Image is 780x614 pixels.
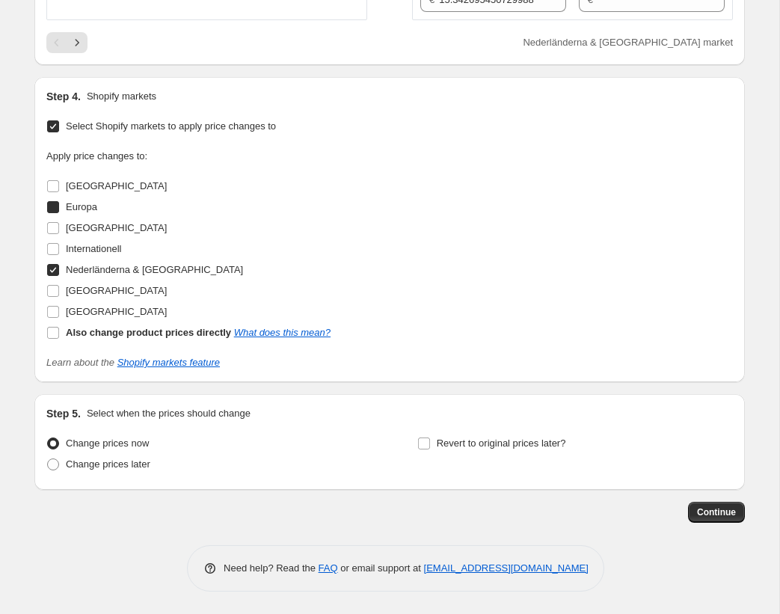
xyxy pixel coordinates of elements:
span: Revert to original prices later? [437,438,566,449]
i: Learn about the [46,357,220,368]
button: Continue [688,502,745,523]
a: [EMAIL_ADDRESS][DOMAIN_NAME] [424,562,589,574]
span: Change prices now [66,438,149,449]
span: Apply price changes to: [46,150,147,162]
span: [GEOGRAPHIC_DATA] [66,306,167,317]
span: [GEOGRAPHIC_DATA] [66,222,167,233]
b: Also change product prices directly [66,327,231,338]
span: Change prices later [66,458,150,470]
span: or email support at [338,562,424,574]
p: Shopify markets [87,89,156,104]
span: Need help? Read the [224,562,319,574]
span: Continue [697,506,736,518]
a: What does this mean? [234,327,331,338]
span: Select Shopify markets to apply price changes to [66,120,276,132]
h2: Step 5. [46,406,81,421]
p: Select when the prices should change [87,406,251,421]
a: FAQ [319,562,338,574]
span: Internationell [66,243,121,254]
span: Europa [66,201,97,212]
nav: Pagination [46,32,87,53]
span: [GEOGRAPHIC_DATA] [66,180,167,191]
span: [GEOGRAPHIC_DATA] [66,285,167,296]
a: Shopify markets feature [117,357,220,368]
h2: Step 4. [46,89,81,104]
span: Nederländerna & [GEOGRAPHIC_DATA] market [523,37,733,48]
span: Nederländerna & [GEOGRAPHIC_DATA] [66,264,243,275]
button: Next [67,32,87,53]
